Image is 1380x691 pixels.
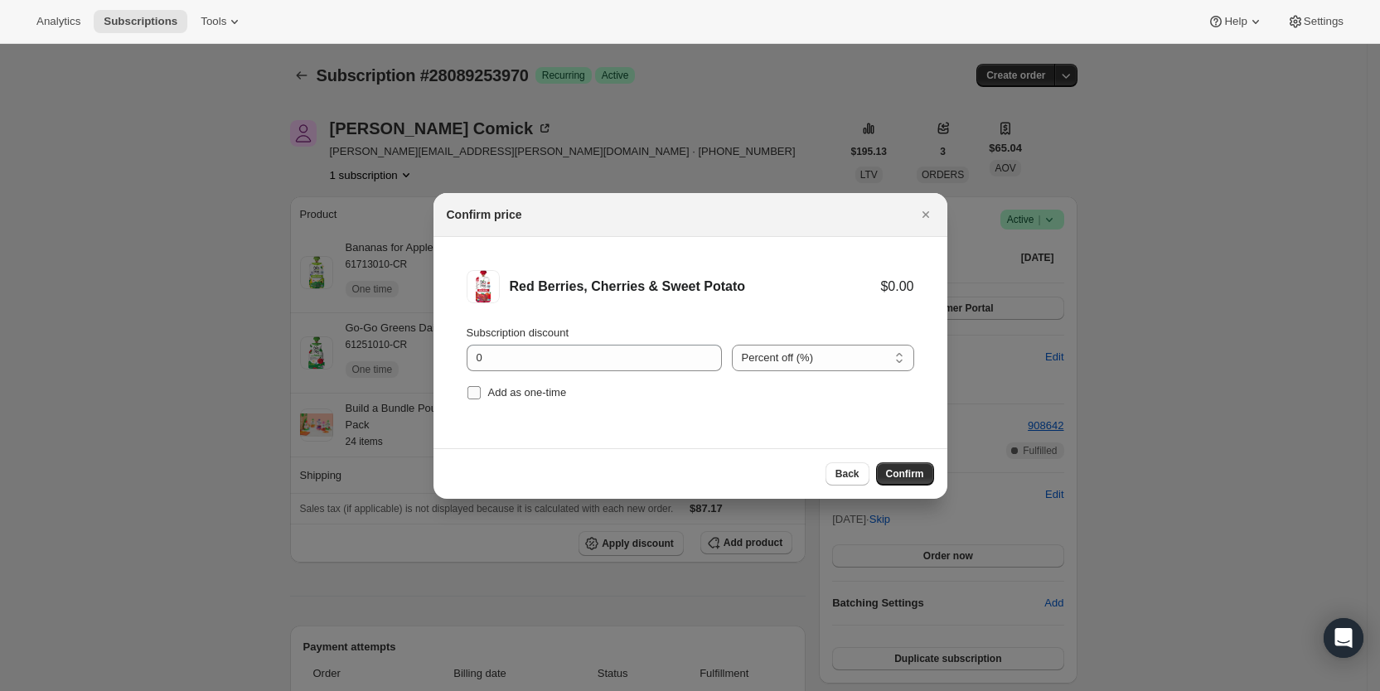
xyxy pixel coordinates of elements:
button: Analytics [27,10,90,33]
span: Confirm [886,467,924,481]
span: Settings [1304,15,1344,28]
span: Help [1224,15,1247,28]
div: $0.00 [880,278,913,295]
span: Subscription discount [467,326,569,339]
button: Help [1198,10,1273,33]
span: Analytics [36,15,80,28]
span: Tools [201,15,226,28]
span: Back [835,467,859,481]
h2: Confirm price [447,206,522,223]
div: Red Berries, Cherries & Sweet Potato [510,278,881,295]
button: Settings [1277,10,1353,33]
span: Add as one-time [488,386,567,399]
button: Tools [191,10,253,33]
div: Open Intercom Messenger [1324,618,1363,658]
button: Back [826,462,869,486]
span: Subscriptions [104,15,177,28]
button: Confirm [876,462,934,486]
img: Red Berries, Cherries & Sweet Potato [467,270,500,303]
button: Subscriptions [94,10,187,33]
button: Close [914,203,937,226]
